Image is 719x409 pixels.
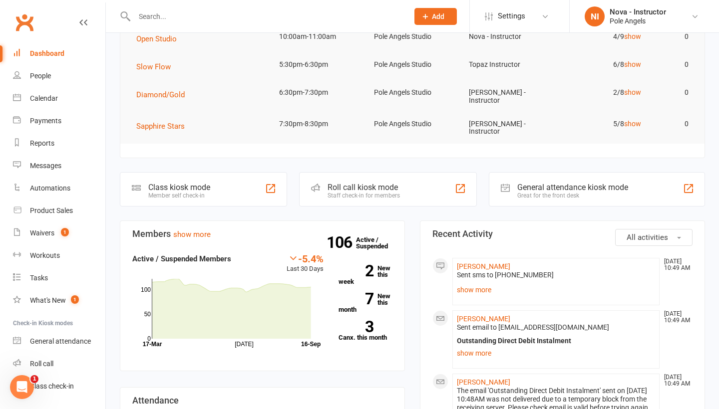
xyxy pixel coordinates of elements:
a: show [624,88,641,96]
span: 1 [61,228,69,236]
div: -5.4% [287,253,324,264]
a: Product Sales [13,200,105,222]
div: Staff check-in for members [328,192,400,199]
a: Calendar [13,87,105,110]
div: Member self check-in [148,192,210,199]
strong: 2 [339,263,373,278]
a: show more [457,346,655,360]
div: Nova - Instructor [610,7,666,16]
a: Reports [13,132,105,155]
td: 0 [650,112,698,136]
h3: Recent Activity [432,229,693,239]
a: [PERSON_NAME] [457,262,510,270]
div: General attendance [30,337,91,345]
strong: Active / Suspended Members [132,254,231,263]
td: 5/8 [555,112,650,136]
a: 3Canx. this month [339,321,392,341]
a: [PERSON_NAME] [457,378,510,386]
div: Messages [30,162,61,170]
div: Roll call kiosk mode [328,183,400,192]
button: All activities [615,229,693,246]
div: NI [585,6,605,26]
span: 1 [30,375,38,383]
a: Clubworx [12,10,37,35]
td: 10:00am-11:00am [270,25,365,48]
td: 4/9 [555,25,650,48]
td: 2/8 [555,81,650,104]
div: Class check-in [30,382,74,390]
div: Great for the front desk [517,192,628,199]
h3: Attendance [132,396,392,406]
td: 5:30pm-6:30pm [270,53,365,76]
td: Pole Angels Studio [365,53,460,76]
a: Roll call [13,353,105,375]
div: Class kiosk mode [148,183,210,192]
a: 2New this week [339,265,392,285]
td: [PERSON_NAME] - Instructor [460,112,555,144]
span: All activities [627,233,668,242]
iframe: Intercom live chat [10,375,34,399]
strong: 7 [339,291,373,306]
td: Topaz Instructor [460,53,555,76]
td: Pole Angels Studio [365,112,460,136]
a: General attendance kiosk mode [13,330,105,353]
div: Last 30 Days [287,253,324,274]
div: Calendar [30,94,58,102]
div: Pole Angels [610,16,666,25]
input: Search... [131,9,401,23]
a: show [624,32,641,40]
a: Tasks [13,267,105,289]
td: 0 [650,25,698,48]
span: Sapphire Stars [136,122,185,131]
td: Nova - Instructor [460,25,555,48]
div: Tasks [30,274,48,282]
td: 6/8 [555,53,650,76]
button: Add [414,8,457,25]
a: 7New this month [339,293,392,313]
td: 0 [650,53,698,76]
button: Diamond/Gold [136,89,192,101]
a: show [624,60,641,68]
span: Sent email to [EMAIL_ADDRESS][DOMAIN_NAME] [457,323,609,331]
div: Waivers [30,229,54,237]
a: [PERSON_NAME] [457,315,510,323]
span: Sent sms to [PHONE_NUMBER] [457,271,554,279]
div: Outstanding Direct Debit Instalment [457,337,655,345]
a: show [624,120,641,128]
a: show more [173,230,211,239]
td: Pole Angels Studio [365,25,460,48]
td: 6:30pm-7:30pm [270,81,365,104]
a: Workouts [13,244,105,267]
h3: Members [132,229,392,239]
button: Slow Flow [136,61,178,73]
div: Product Sales [30,206,73,214]
div: General attendance kiosk mode [517,183,628,192]
time: [DATE] 10:49 AM [659,258,692,271]
span: Slow Flow [136,62,171,71]
button: Open Studio [136,33,184,45]
td: [PERSON_NAME] - Instructor [460,81,555,112]
span: Settings [498,5,525,27]
span: Add [432,12,444,20]
a: Class kiosk mode [13,375,105,398]
a: Automations [13,177,105,200]
button: Sapphire Stars [136,120,192,132]
a: Dashboard [13,42,105,65]
a: Payments [13,110,105,132]
a: What's New1 [13,289,105,312]
time: [DATE] 10:49 AM [659,374,692,387]
div: Automations [30,184,70,192]
a: Waivers 1 [13,222,105,244]
div: Workouts [30,251,60,259]
div: Roll call [30,360,53,368]
span: 1 [71,295,79,304]
strong: 106 [327,235,356,250]
div: People [30,72,51,80]
div: What's New [30,296,66,304]
td: 7:30pm-8:30pm [270,112,365,136]
a: People [13,65,105,87]
span: Open Studio [136,34,177,43]
a: Messages [13,155,105,177]
a: show more [457,283,655,297]
div: Payments [30,117,61,125]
